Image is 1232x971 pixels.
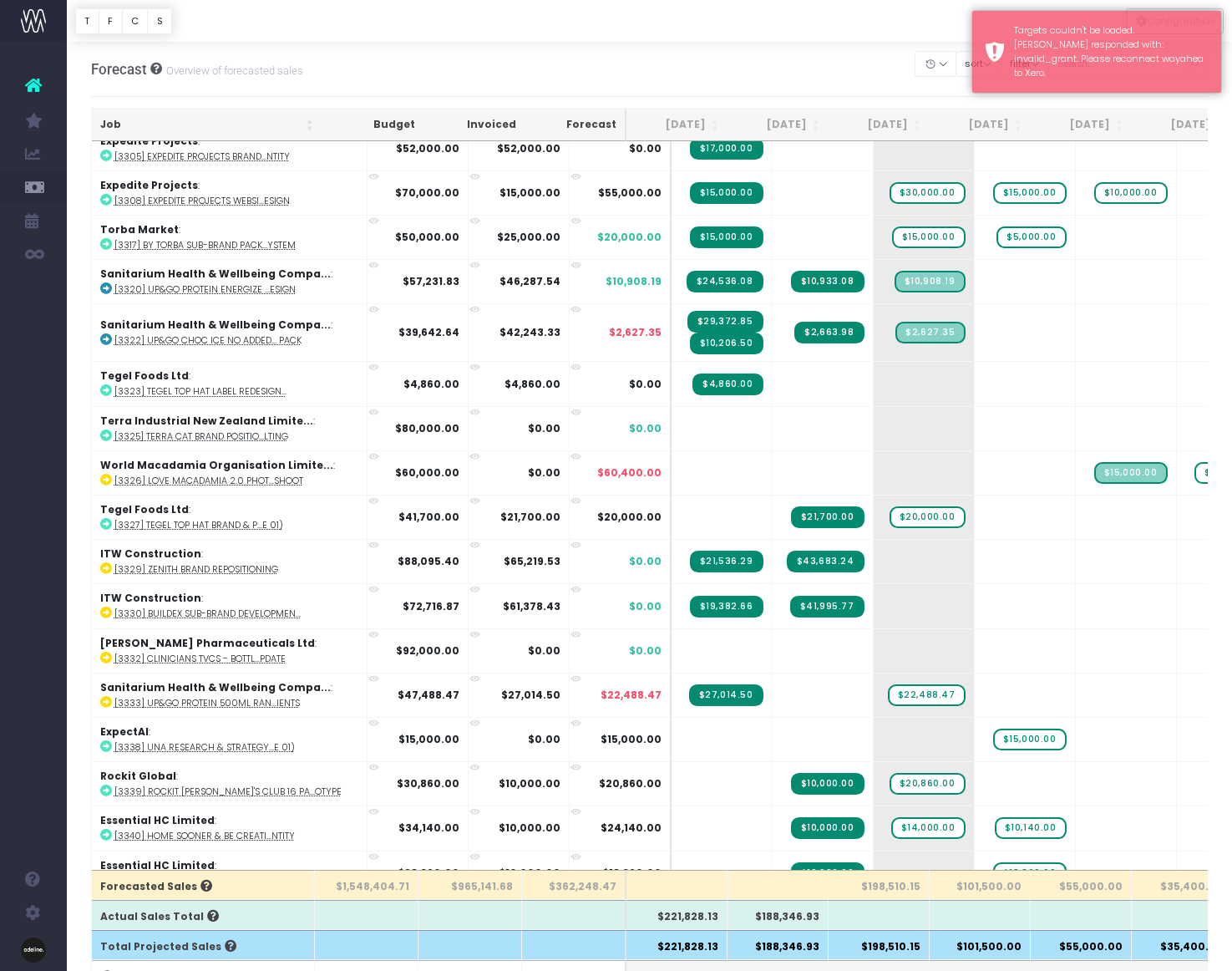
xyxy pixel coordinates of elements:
[92,761,368,806] td: :
[92,303,368,361] td: :
[403,274,459,288] strong: $57,231.83
[100,458,333,472] strong: World Macadamia Organisation Limite...
[690,551,763,572] span: Streamtime Invoice: 3844 – [3329] Zenith Brand Repositioning
[728,930,829,960] th: $188,346.93
[528,465,560,480] strong: $0.00
[92,930,315,960] th: Total Projected Sales
[690,226,763,248] span: Streamtime Invoice: 3848 – [3317] By Torba Sub-Brand Packaging System
[829,930,930,960] th: $198,510.15
[100,591,201,605] strong: ITW Construction
[397,776,459,791] strong: $30,860.00
[787,551,864,572] span: Streamtime Invoice: 3864 – [3329] Zenith Brand Repositioning
[100,222,179,236] strong: Torba Market
[114,830,295,842] abbr: [3340] Home Sooner & BE Creative Strategy + HSI Mini Identity
[522,870,626,900] th: $362,248.47
[995,817,1067,839] span: wayahead Sales Forecast Item
[629,554,662,569] span: $0.00
[690,596,763,618] span: Streamtime Invoice: 3849 – [3330] Buildex Sub-Brand Development
[499,866,560,880] strong: $10,000.00
[1031,870,1132,900] th: $55,000.00
[791,817,864,839] span: Streamtime Invoice: 3862 – [3340] Home Sooner & BE Creative Strategy + HSI Mini Identity
[597,465,662,480] span: $60,400.00
[626,900,728,930] th: $221,828.13
[687,311,763,333] span: Streamtime Invoice: 3841 – [3322] UP&GO Choc Ice No Added Sugar - 250ml & 12x250mL pack
[100,636,315,650] strong: [PERSON_NAME] Pharmaceuticals Ltd
[114,430,288,443] abbr: [3325] Terra Cat Brand Positioning Consulting
[423,109,525,141] th: Invoiced
[403,599,459,613] strong: $72,716.87
[626,109,728,141] th: Jun 25: activate to sort column ascending
[692,374,763,395] span: Streamtime Invoice: 3850 – [3323] Tegel Top Hat Label Redesign
[100,178,198,192] strong: Expedite Projects
[92,717,368,761] td: :
[114,653,286,665] abbr: [3332] Clinicians TVCs - Bottle, Lid & Consumer Video Update
[114,563,278,576] abbr: [3329] Zenith Brand Repositioning
[100,414,313,428] strong: Terra Industrial New Zealand Limite...
[114,519,283,531] abbr: [3327] Tegel Top Hat Brand & Packaging Refresh (Phase 01)
[100,680,331,694] strong: Sanitarium Health & Wellbeing Compa...
[504,377,560,391] strong: $4,860.00
[147,8,172,34] button: S
[396,141,459,155] strong: $52,000.00
[114,239,296,252] abbr: [3317] By Torba Sub-Brand Packaging System
[395,421,459,435] strong: $80,000.00
[728,109,829,141] th: Jul 25: activate to sort column ascending
[690,182,763,204] span: Streamtime Invoice: 3852 – [3308] Expedite Projects Website Design
[100,267,331,281] strong: Sanitarium Health & Wellbeing Compa...
[993,862,1067,884] span: wayahead Sales Forecast Item
[114,608,301,620] abbr: [3330] Buildex Sub-Brand Development
[398,866,459,880] strong: $28,360.00
[114,475,303,487] abbr: [3326] Love Macadamia 2.0 Photography Shoot
[791,506,864,528] span: Streamtime Invoice: 3856 – [3327] Tegel Top Hat Brand & Packaging Refresh (Phase 01)
[398,688,459,702] strong: $47,488.47
[791,862,864,884] span: Streamtime Invoice: 3863 – [3343] Be. Pitch Brochure
[626,930,728,960] th: $221,828.13
[930,930,1031,960] th: $101,500.00
[689,684,763,706] span: Streamtime Invoice: 3843 – [3333] UP&GO Protein 500mL Range- Illustrative Ingredients
[601,688,662,703] span: $22,488.47
[92,126,368,170] td: :
[92,851,368,895] td: :
[499,325,560,339] strong: $42,243.33
[598,186,662,201] span: $55,000.00
[1031,109,1132,141] th: Oct 25: activate to sort column ascending
[91,61,147,78] span: Forecast
[890,773,966,795] span: wayahead Sales Forecast Item
[75,8,172,34] div: Vertical button group
[794,322,864,343] span: Streamtime Invoice: 3857 – [3322] UP&GO Choc Ice No Added Sugar - 250ml & 12x250mL pack
[92,406,368,450] td: :
[322,109,423,141] th: Budget
[890,182,966,204] span: wayahead Sales Forecast Item
[114,385,286,398] abbr: [3323] Tegel Top Hat Label Redesign
[690,138,763,160] span: Streamtime Invoice: 3853 – [3305] Expedite Projects Brand Identity
[92,361,368,405] td: :
[403,377,459,391] strong: $4,860.00
[890,506,966,528] span: wayahead Sales Forecast Item
[503,599,560,613] strong: $61,378.43
[892,226,966,248] span: wayahead Sales Forecast Item
[114,697,300,709] abbr: [3333] UP&GO Protein 500mL Range- Illustrative Ingredients
[728,900,829,930] th: $188,346.93
[1031,930,1132,960] th: $55,000.00
[114,150,290,163] abbr: [3305] Expedite Projects Brand Identity
[791,271,864,292] span: Streamtime Invoice: 3855 – [3320] UP&GO Protein Energize FOP 12x250mL Fridge Packs
[528,421,560,435] strong: $0.00
[398,325,459,339] strong: $39,642.64
[602,866,662,881] span: $18,360.00
[888,684,966,706] span: wayahead Sales Forecast Item
[601,732,662,747] span: $15,000.00
[956,51,1001,77] button: sort
[499,274,560,288] strong: $46,287.54
[100,769,176,783] strong: Rockit Global
[114,195,290,207] abbr: [3308] Expedite Projects Website Design
[528,732,560,746] strong: $0.00
[829,109,930,141] th: Aug 25: activate to sort column ascending
[993,182,1067,204] span: wayahead Sales Forecast Item
[100,134,198,148] strong: Expedite Projects
[606,274,662,289] span: $10,908.19
[895,322,965,343] span: Streamtime Draft Invoice: 3869 – [3322] UP&GO Choc Ice No Added Sugar - 250ml & 12x250mL pack
[1126,8,1224,34] div: Vertical button group
[100,813,215,827] strong: Essential HC Limited
[525,109,626,141] th: Forecast
[599,776,662,791] span: $20,860.00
